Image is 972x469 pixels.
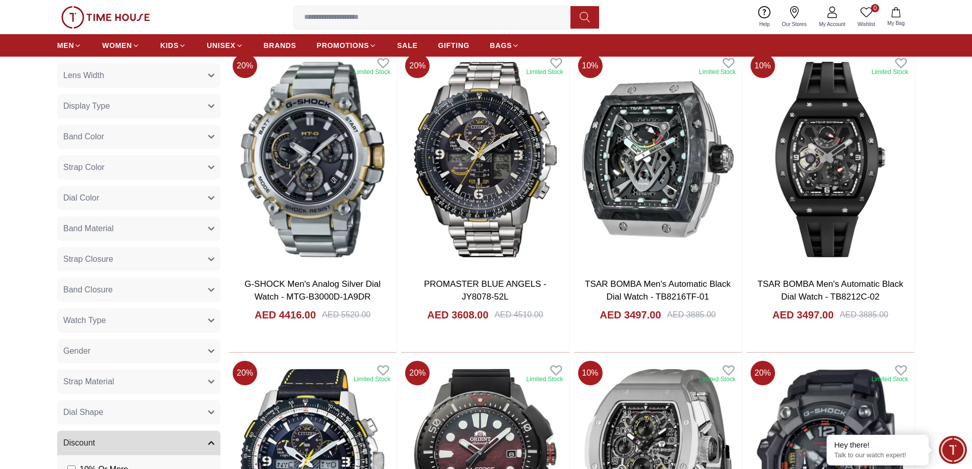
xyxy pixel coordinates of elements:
a: 0Wishlist [852,4,881,30]
span: Strap Color [63,161,105,174]
p: Talk to our watch expert! [834,451,921,460]
div: Limited Stock [871,68,908,76]
a: GIFTING [438,36,469,55]
a: WOMEN [102,36,140,55]
a: Help [753,4,776,30]
span: Dial Shape [63,406,103,418]
span: Discount [63,437,95,449]
button: Strap Material [57,369,220,394]
div: AED 3885.00 [667,309,716,321]
div: Limited Stock [526,375,563,383]
h4: AED 3497.00 [772,308,834,322]
a: Our Stores [776,4,813,30]
span: 20 % [233,54,257,78]
button: Strap Color [57,155,220,180]
span: Band Material [63,223,114,235]
div: Limited Stock [354,375,390,383]
span: Our Stores [778,20,811,28]
span: 20 % [405,54,430,78]
span: KIDS [160,40,179,51]
span: 10 % [751,54,775,78]
span: SALE [397,40,417,51]
button: Dial Shape [57,400,220,425]
button: Gender [57,339,220,363]
span: Strap Closure [63,253,113,265]
button: Display Type [57,94,220,118]
a: BAGS [490,36,519,55]
span: WOMEN [102,40,132,51]
h4: AED 4416.00 [255,308,316,322]
div: AED 4510.00 [494,309,543,321]
h4: AED 3608.00 [427,308,488,322]
span: Watch Type [63,314,106,327]
div: Limited Stock [699,68,736,76]
button: Watch Type [57,308,220,333]
img: PROMASTER BLUE ANGELS - JY8078-52L [401,50,569,269]
a: KIDS [160,36,186,55]
button: My Bag [881,5,911,29]
span: My Bag [883,19,909,27]
div: Limited Stock [699,375,736,383]
span: UNISEX [207,40,235,51]
a: SALE [397,36,417,55]
span: Gender [63,345,90,357]
button: Strap Closure [57,247,220,271]
span: Strap Material [63,376,114,388]
span: BAGS [490,40,512,51]
div: Limited Stock [526,68,563,76]
button: Band Closure [57,278,220,302]
span: Help [755,20,774,28]
span: 20 % [233,361,257,385]
a: UNISEX [207,36,243,55]
span: Dial Color [63,192,99,204]
a: PROMOTIONS [317,36,377,55]
span: My Account [815,20,850,28]
span: PROMOTIONS [317,40,369,51]
img: TSAR BOMBA Men's Automatic Black Dial Watch - TB8216TF-01 [574,50,742,269]
span: Wishlist [854,20,879,28]
div: Hey there! [834,440,921,450]
a: G-SHOCK Men's Analog Silver Dial Watch - MTG-B3000D-1A9DR [244,279,381,302]
span: MEN [57,40,74,51]
a: TSAR BOMBA Men's Automatic Black Dial Watch - TB8216TF-01 [585,279,731,302]
span: 10 % [578,54,603,78]
button: Band Material [57,216,220,241]
button: Dial Color [57,186,220,210]
a: PROMASTER BLUE ANGELS - JY8078-52L [424,279,546,302]
a: BRANDS [264,36,296,55]
a: TSAR BOMBA Men's Automatic Black Dial Watch - TB8212C-02 [758,279,904,302]
span: 0 [871,4,879,12]
button: Discount [57,431,220,455]
h4: AED 3497.00 [600,308,661,322]
span: 20 % [751,361,775,385]
div: AED 3885.00 [840,309,888,321]
span: 10 % [578,361,603,385]
a: MEN [57,36,82,55]
div: Limited Stock [871,375,908,383]
span: 20 % [405,361,430,385]
div: Chat Widget [939,436,967,464]
span: Display Type [63,100,110,112]
span: Band Color [63,131,104,143]
div: Limited Stock [354,68,390,76]
img: G-SHOCK Men's Analog Silver Dial Watch - MTG-B3000D-1A9DR [229,50,396,269]
span: BRANDS [264,40,296,51]
img: ... [61,6,150,29]
button: Band Color [57,125,220,149]
div: AED 5520.00 [322,309,370,321]
img: TSAR BOMBA Men's Automatic Black Dial Watch - TB8212C-02 [746,50,914,269]
span: GIFTING [438,40,469,51]
span: Lens Width [63,69,104,82]
span: Band Closure [63,284,113,296]
button: Lens Width [57,63,220,88]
